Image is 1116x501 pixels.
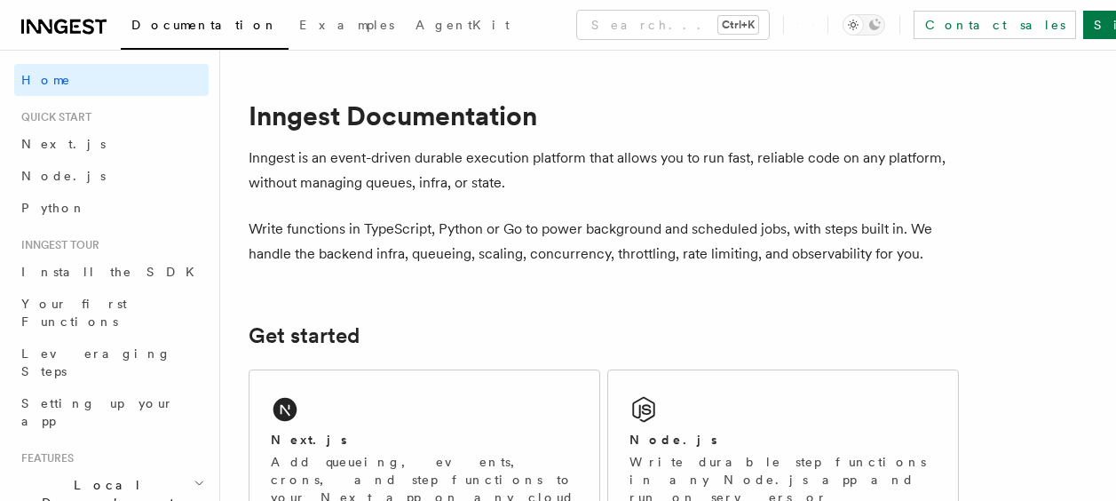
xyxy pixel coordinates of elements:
[131,18,278,32] span: Documentation
[577,11,769,39] button: Search...Ctrl+K
[299,18,394,32] span: Examples
[629,431,717,449] h2: Node.js
[14,64,209,96] a: Home
[14,110,91,124] span: Quick start
[14,160,209,192] a: Node.js
[14,256,209,288] a: Install the SDK
[405,5,520,48] a: AgentKit
[21,71,71,89] span: Home
[718,16,758,34] kbd: Ctrl+K
[14,451,74,465] span: Features
[21,137,106,151] span: Next.js
[21,346,171,378] span: Leveraging Steps
[14,128,209,160] a: Next.js
[14,238,99,252] span: Inngest tour
[14,387,209,437] a: Setting up your app
[249,146,959,195] p: Inngest is an event-driven durable execution platform that allows you to run fast, reliable code ...
[14,192,209,224] a: Python
[416,18,510,32] span: AgentKit
[843,14,885,36] button: Toggle dark mode
[21,396,174,428] span: Setting up your app
[914,11,1076,39] a: Contact sales
[249,217,959,266] p: Write functions in TypeScript, Python or Go to power background and scheduled jobs, with steps bu...
[121,5,289,50] a: Documentation
[289,5,405,48] a: Examples
[271,431,347,449] h2: Next.js
[21,297,127,329] span: Your first Functions
[249,99,959,131] h1: Inngest Documentation
[14,338,209,387] a: Leveraging Steps
[21,201,86,215] span: Python
[14,288,209,338] a: Your first Functions
[21,169,106,183] span: Node.js
[249,323,360,348] a: Get started
[21,265,205,279] span: Install the SDK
